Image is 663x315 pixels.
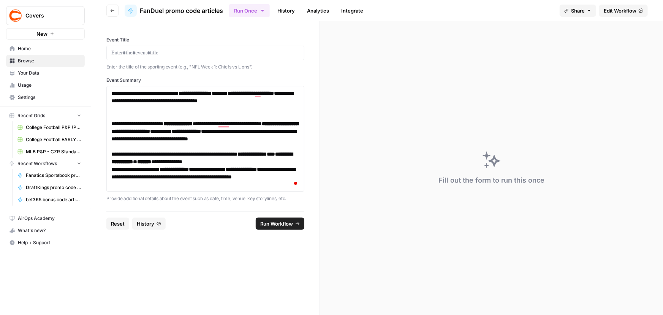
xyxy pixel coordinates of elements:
[14,146,85,158] a: MLB P&P - CZR Standard (Production) Grid
[106,37,304,43] label: Event Title
[106,195,304,202] p: Provide additional details about the event such as date, time, venue, key storylines, etc.
[14,134,85,146] a: College Football EARLY LEANS (Production) Grid
[17,112,45,119] span: Recent Grids
[6,91,85,103] a: Settings
[6,79,85,91] a: Usage
[36,30,47,38] span: New
[337,5,368,17] a: Integrate
[6,55,85,67] a: Browse
[14,194,85,206] a: bet365 bonus code articles
[137,220,154,228] span: History
[302,5,334,17] a: Analytics
[111,89,299,188] div: To enrich screen reader interactions, please activate Accessibility in Grammarly extension settings
[111,220,125,228] span: Reset
[18,239,81,246] span: Help + Support
[256,218,304,230] button: Run Workflow
[273,5,299,17] a: History
[6,28,85,40] button: New
[6,158,85,169] button: Recent Workflows
[18,57,81,64] span: Browse
[229,4,270,17] button: Run Once
[6,225,84,236] div: What's new?
[106,63,304,71] p: Enter the title of the sporting event (e.g., "NFL Week 1: Chiefs vs Lions")
[26,148,81,155] span: MLB P&P - CZR Standard (Production) Grid
[18,45,81,52] span: Home
[25,12,71,19] span: Covers
[6,6,85,25] button: Workspace: Covers
[571,7,585,14] span: Share
[17,160,57,167] span: Recent Workflows
[6,67,85,79] a: Your Data
[132,218,166,230] button: History
[14,121,85,134] a: College Football P&P (Production) Grid
[260,220,293,228] span: Run Workflow
[18,215,81,222] span: AirOps Academy
[14,169,85,181] a: Fanatics Sportsbook promo articles
[599,5,648,17] a: Edit Workflow
[6,224,85,237] button: What's new?
[26,196,81,203] span: bet365 bonus code articles
[14,181,85,194] a: DraftKings promo code articles
[140,6,223,15] span: FanDuel promo code articles
[6,43,85,55] a: Home
[9,9,22,22] img: Covers Logo
[18,82,81,89] span: Usage
[6,110,85,121] button: Recent Grids
[438,175,544,186] div: Fill out the form to run this once
[26,172,81,179] span: Fanatics Sportsbook promo articles
[604,7,636,14] span: Edit Workflow
[6,212,85,224] a: AirOps Academy
[18,94,81,101] span: Settings
[125,5,223,17] a: FanDuel promo code articles
[26,184,81,191] span: DraftKings promo code articles
[26,124,81,131] span: College Football P&P (Production) Grid
[18,70,81,76] span: Your Data
[106,218,129,230] button: Reset
[560,5,596,17] button: Share
[106,77,304,84] label: Event Summary
[6,237,85,249] button: Help + Support
[26,136,81,143] span: College Football EARLY LEANS (Production) Grid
